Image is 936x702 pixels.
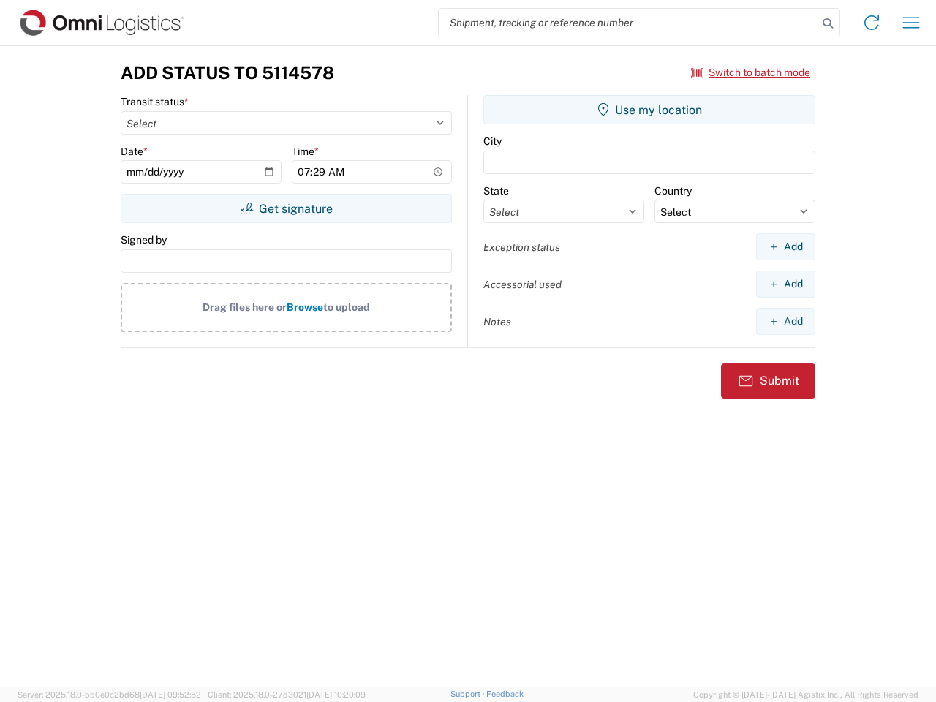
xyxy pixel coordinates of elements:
[323,301,370,313] span: to upload
[306,690,366,699] span: [DATE] 10:20:09
[483,184,509,197] label: State
[691,61,810,85] button: Switch to batch mode
[483,278,562,291] label: Accessorial used
[140,690,201,699] span: [DATE] 09:52:52
[287,301,323,313] span: Browse
[756,233,815,260] button: Add
[203,301,287,313] span: Drag files here or
[654,184,692,197] label: Country
[486,690,524,698] a: Feedback
[756,308,815,335] button: Add
[121,194,452,223] button: Get signature
[208,690,366,699] span: Client: 2025.18.0-27d3021
[756,271,815,298] button: Add
[450,690,487,698] a: Support
[121,233,167,246] label: Signed by
[121,62,334,83] h3: Add Status to 5114578
[439,9,818,37] input: Shipment, tracking or reference number
[121,145,148,158] label: Date
[483,241,560,254] label: Exception status
[483,135,502,148] label: City
[693,688,918,701] span: Copyright © [DATE]-[DATE] Agistix Inc., All Rights Reserved
[18,690,201,699] span: Server: 2025.18.0-bb0e0c2bd68
[721,363,815,399] button: Submit
[483,315,511,328] label: Notes
[121,95,189,108] label: Transit status
[292,145,319,158] label: Time
[483,95,815,124] button: Use my location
